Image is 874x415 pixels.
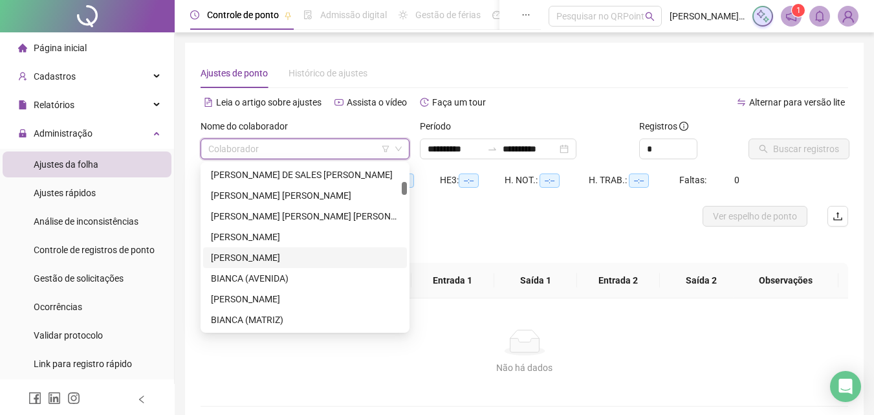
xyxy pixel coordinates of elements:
[660,263,743,298] th: Saída 2
[34,302,82,312] span: Ocorrências
[18,129,27,138] span: lock
[211,313,399,327] div: BIANCA (MATRIZ)
[785,10,797,22] span: notification
[733,263,838,298] th: Observações
[203,247,407,268] div: BEATRIZ SILVESTRE LIRA
[203,309,407,330] div: BIANCA (MATRIZ)
[737,98,746,107] span: swap
[18,72,27,81] span: user-add
[211,292,399,306] div: [PERSON_NAME]
[28,392,41,405] span: facebook
[34,330,103,341] span: Validar protocolo
[289,68,367,78] span: Histórico de ajustes
[34,100,74,110] span: Relatórios
[492,10,501,19] span: dashboard
[749,97,845,107] span: Alternar para versão lite
[211,251,399,265] div: [PERSON_NAME]
[34,273,124,284] span: Gestão de solicitações
[137,395,146,404] span: left
[830,371,861,402] div: Open Intercom Messenger
[679,175,708,185] span: Faltas:
[629,174,649,188] span: --:--
[645,12,655,21] span: search
[34,43,87,53] span: Página inicial
[34,216,138,227] span: Análise de inconsistências
[34,359,132,369] span: Link para registro rápido
[494,263,577,298] th: Saída 1
[459,174,479,188] span: --:--
[411,263,494,298] th: Entrada 1
[203,268,407,289] div: BIANCA (AVENIDA)
[203,206,407,227] div: AYANA RAINARA DA SILVA ROCHA
[415,10,481,20] span: Gestão de férias
[577,263,660,298] th: Entrada 2
[440,173,505,188] div: HE 3:
[382,145,389,153] span: filter
[347,97,407,107] span: Assista o vídeo
[814,10,825,22] span: bell
[505,173,589,188] div: H. NOT.:
[190,10,199,19] span: clock-circle
[204,98,213,107] span: file-text
[540,174,560,188] span: --:--
[284,12,292,19] span: pushpin
[48,392,61,405] span: linkedin
[833,211,843,221] span: upload
[420,119,459,133] label: Período
[216,361,833,375] div: Não há dados
[743,273,828,287] span: Observações
[756,9,770,23] img: sparkle-icon.fc2bf0ac1784a2077858766a79e2daf3.svg
[748,139,849,159] button: Buscar registros
[203,185,407,206] div: ARTHUR SILVA MACIEL SANTOS
[203,227,407,247] div: BARBARA SILVA BATISTA
[211,230,399,244] div: [PERSON_NAME]
[487,144,497,154] span: swap-right
[207,10,279,20] span: Controle de ponto
[395,145,402,153] span: down
[792,4,805,17] sup: 1
[203,289,407,309] div: BIANCA MATIAS DE ARAÚJO
[487,144,497,154] span: to
[432,97,486,107] span: Faça um tour
[703,206,807,227] button: Ver espelho de ponto
[670,9,745,23] span: [PERSON_NAME] - Fitness Exclusive
[211,188,399,203] div: [PERSON_NAME] [PERSON_NAME]
[34,128,93,139] span: Administração
[34,159,98,170] span: Ajustes da folha
[201,68,268,78] span: Ajustes de ponto
[34,71,76,82] span: Cadastros
[838,6,858,26] img: 5500
[399,10,408,19] span: sun
[34,188,96,198] span: Ajustes rápidos
[203,164,407,185] div: ANTONIO IRANILDO DE SALES GOMES
[34,245,155,255] span: Controle de registros de ponto
[320,10,387,20] span: Admissão digital
[796,6,801,15] span: 1
[679,122,688,131] span: info-circle
[521,10,530,19] span: ellipsis
[211,271,399,286] div: BIANCA (AVENIDA)
[211,209,399,223] div: [PERSON_NAME] [PERSON_NAME] [PERSON_NAME]
[18,100,27,109] span: file
[420,98,429,107] span: history
[303,10,312,19] span: file-done
[334,98,344,107] span: youtube
[216,97,322,107] span: Leia o artigo sobre ajustes
[18,43,27,52] span: home
[589,173,679,188] div: H. TRAB.:
[67,392,80,405] span: instagram
[211,168,399,182] div: [PERSON_NAME] DE SALES [PERSON_NAME]
[734,175,739,185] span: 0
[639,119,688,133] span: Registros
[201,119,296,133] label: Nome do colaborador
